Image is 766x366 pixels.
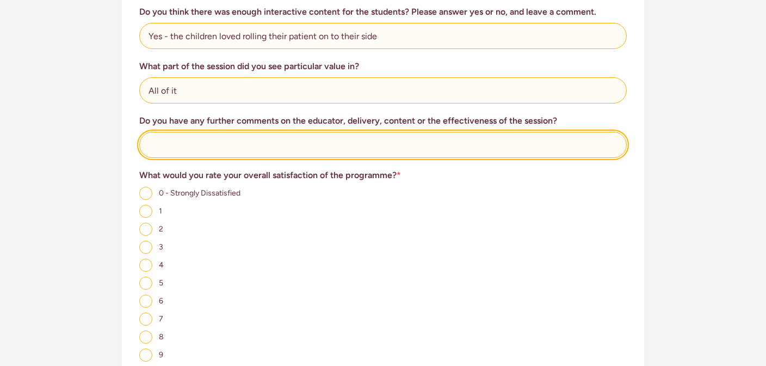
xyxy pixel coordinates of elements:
[139,223,152,236] input: 2
[139,295,152,308] input: 6
[159,242,163,252] span: 3
[139,313,152,326] input: 7
[139,205,152,218] input: 1
[139,169,627,182] h3: What would you rate your overall satisfaction of the programme?
[139,241,152,254] input: 3
[159,260,164,270] span: 4
[139,187,152,200] input: 0 - Strongly Dissatisfied
[159,296,163,306] span: 6
[139,277,152,290] input: 5
[159,278,163,288] span: 5
[159,332,164,341] span: 8
[139,259,152,272] input: 4
[139,60,627,73] h3: What part of the session did you see particular value in?
[139,331,152,344] input: 8
[139,114,627,127] h3: Do you have any further comments on the educator, delivery, content or the effectiveness of the s...
[159,224,163,234] span: 2
[159,314,163,324] span: 7
[159,206,162,216] span: 1
[159,350,163,359] span: 9
[139,5,627,19] h3: Do you think there was enough interactive content for the students? Please answer yes or no, and ...
[139,349,152,362] input: 9
[159,188,240,198] span: 0 - Strongly Dissatisfied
